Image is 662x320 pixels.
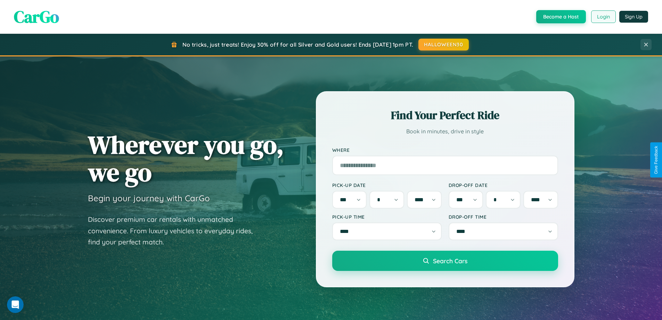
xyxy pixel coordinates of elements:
[7,296,24,313] iframe: Intercom live chat
[433,257,467,265] span: Search Cars
[332,251,558,271] button: Search Cars
[332,126,558,136] p: Book in minutes, drive in style
[332,182,442,188] label: Pick-up Date
[332,214,442,220] label: Pick-up Time
[332,147,558,153] label: Where
[536,10,586,23] button: Become a Host
[88,131,284,186] h1: Wherever you go, we go
[88,193,210,203] h3: Begin your journey with CarGo
[332,108,558,123] h2: Find Your Perfect Ride
[14,5,59,28] span: CarGo
[182,41,413,48] span: No tricks, just treats! Enjoy 30% off for all Silver and Gold users! Ends [DATE] 1pm PT.
[591,10,616,23] button: Login
[418,39,469,50] button: HALLOWEEN30
[449,182,558,188] label: Drop-off Date
[619,11,648,23] button: Sign Up
[88,214,262,248] p: Discover premium car rentals with unmatched convenience. From luxury vehicles to everyday rides, ...
[654,146,659,174] div: Give Feedback
[449,214,558,220] label: Drop-off Time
